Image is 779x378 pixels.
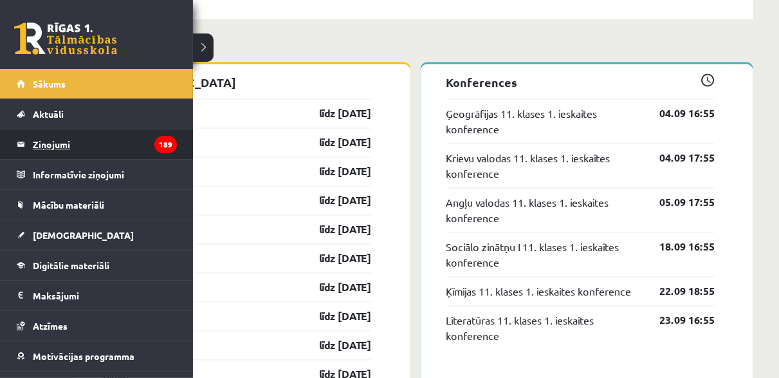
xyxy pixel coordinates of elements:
p: Tuvākās aktivitātes [82,39,748,57]
a: Ģeogrāfijas 11. klases 1. ieskaites konference [446,106,641,137]
a: Mācību materiāli [17,190,177,220]
i: 189 [154,136,177,153]
a: Ķīmijas 11. klases 1. ieskaites konference [446,284,632,299]
legend: Ziņojumi [33,129,177,159]
a: 04.09 16:55 [640,106,715,122]
p: Konferences [446,74,715,91]
a: līdz [DATE] [297,251,372,267]
a: 23.09 16:55 [640,313,715,328]
a: Maksājumi [17,281,177,310]
a: Sākums [17,69,177,99]
legend: Informatīvie ziņojumi [33,160,177,189]
a: līdz [DATE] [297,135,372,151]
a: 04.09 17:55 [640,151,715,166]
a: [DEMOGRAPHIC_DATA] [17,220,177,250]
span: Digitālie materiāli [33,260,109,271]
a: Digitālie materiāli [17,250,177,280]
a: Literatūras 11. klases 1. ieskaites konference [446,313,641,344]
a: Informatīvie ziņojumi [17,160,177,189]
a: līdz [DATE] [297,164,372,180]
span: Mācību materiāli [33,199,104,211]
a: līdz [DATE] [297,222,372,238]
a: līdz [DATE] [297,309,372,325]
a: Ziņojumi189 [17,129,177,159]
a: Angļu valodas 11. klases 1. ieskaites konference [446,195,641,226]
span: Aktuāli [33,108,64,120]
a: Motivācijas programma [17,341,177,371]
a: līdz [DATE] [297,338,372,354]
a: līdz [DATE] [297,280,372,296]
p: [DEMOGRAPHIC_DATA] [103,74,372,91]
a: Rīgas 1. Tālmācības vidusskola [14,23,117,55]
a: Sociālo zinātņu I 11. klases 1. ieskaites konference [446,240,641,270]
span: [DEMOGRAPHIC_DATA] [33,229,134,241]
legend: Maksājumi [33,281,177,310]
a: līdz [DATE] [297,193,372,209]
span: Motivācijas programma [33,350,134,362]
a: 05.09 17:55 [640,195,715,211]
a: 18.09 16:55 [640,240,715,255]
span: Sākums [33,78,66,90]
a: Atzīmes [17,311,177,341]
span: Atzīmes [33,320,68,332]
a: līdz [DATE] [297,106,372,122]
a: 22.09 18:55 [640,284,715,299]
a: Krievu valodas 11. klases 1. ieskaites konference [446,151,641,182]
a: Aktuāli [17,99,177,129]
